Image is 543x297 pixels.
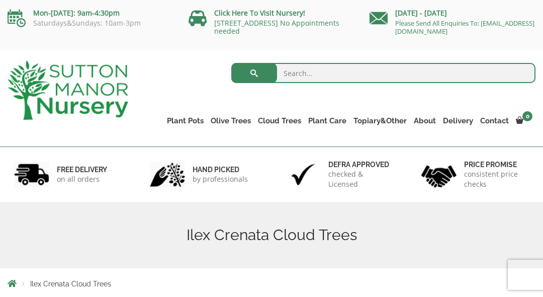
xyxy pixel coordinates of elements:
a: Olive Trees [207,114,254,128]
img: 3.jpg [286,162,321,187]
a: Topiary&Other [350,114,410,128]
a: Delivery [439,114,477,128]
h6: Defra approved [328,160,393,169]
a: 0 [512,114,535,128]
a: Plant Care [305,114,350,128]
a: Cloud Trees [254,114,305,128]
a: Contact [477,114,512,128]
nav: Breadcrumbs [8,279,535,287]
a: Plant Pots [163,114,207,128]
h1: Ilex Crenata Cloud Trees [8,226,535,244]
p: by professionals [193,174,248,184]
h6: FREE DELIVERY [57,165,107,174]
a: Please Send All Enquiries To: [EMAIL_ADDRESS][DOMAIN_NAME] [395,19,534,36]
p: Mon-[DATE]: 9am-4:30pm [8,7,173,19]
p: consistent price checks [464,169,529,189]
span: Ilex Crenata Cloud Trees [30,280,111,288]
a: Click Here To Visit Nursery! [214,8,305,18]
span: 0 [522,111,532,121]
p: Saturdays&Sundays: 10am-3pm [8,19,173,27]
img: 2.jpg [150,162,185,187]
input: Search... [231,63,535,83]
a: [STREET_ADDRESS] No Appointments needed [214,18,339,36]
img: 1.jpg [14,162,49,187]
h6: hand picked [193,165,248,174]
h6: Price promise [464,160,529,169]
p: [DATE] - [DATE] [370,7,535,19]
a: About [410,114,439,128]
p: on all orders [57,174,107,184]
img: logo [8,60,128,120]
p: checked & Licensed [328,169,393,189]
img: 4.jpg [421,159,457,190]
